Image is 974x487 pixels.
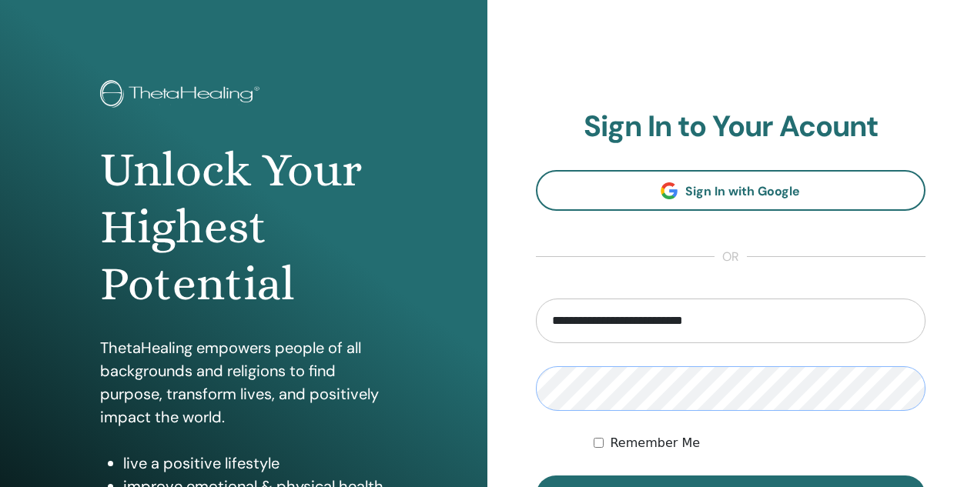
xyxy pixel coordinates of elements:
div: Keep me authenticated indefinitely or until I manually logout [594,434,925,452]
label: Remember Me [610,434,700,452]
h2: Sign In to Your Acount [536,109,926,145]
span: Sign In with Google [685,183,800,199]
li: live a positive lifestyle [123,452,387,475]
p: ThetaHealing empowers people of all backgrounds and religions to find purpose, transform lives, a... [100,336,387,429]
span: or [715,248,747,266]
h1: Unlock Your Highest Potential [100,142,387,313]
a: Sign In with Google [536,170,926,211]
